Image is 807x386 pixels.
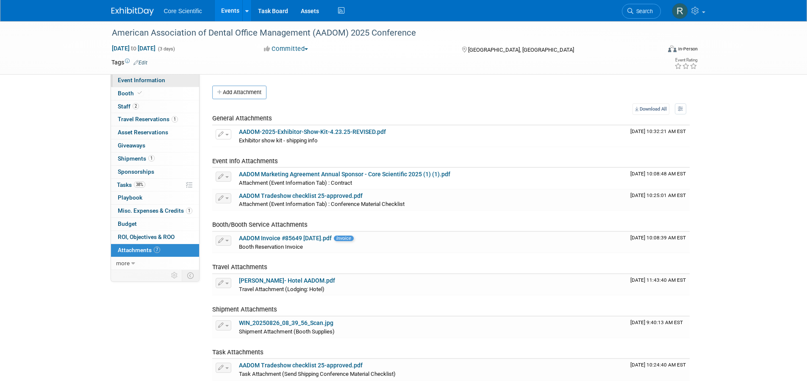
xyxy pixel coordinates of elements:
span: Travel Reservations [118,116,178,122]
span: 7 [154,247,160,253]
a: Sponsorships [111,166,199,178]
a: Playbook [111,192,199,204]
span: Upload Timestamp [630,192,686,198]
span: Task Attachments [212,348,263,356]
span: Attachment (Event Information Tab) : Conference Material Checklist [239,201,405,207]
span: Shipment Attachments [212,305,277,313]
a: ROI, Objectives & ROO [111,231,199,244]
td: Toggle Event Tabs [182,270,199,281]
i: Booth reservation complete [138,91,142,95]
a: Attachments7 [111,244,199,257]
a: Search [622,4,661,19]
a: AADOM Tradeshow checklist 25-approved.pdf [239,192,363,199]
span: 1 [148,155,155,161]
div: Event Format [611,44,698,57]
button: Add Attachment [212,86,266,99]
span: Shipments [118,155,155,162]
a: Misc. Expenses & Credits1 [111,205,199,217]
span: Giveaways [118,142,145,149]
a: Travel Reservations1 [111,113,199,126]
span: [GEOGRAPHIC_DATA], [GEOGRAPHIC_DATA] [468,47,574,53]
span: Upload Timestamp [630,319,683,325]
span: 38% [134,181,145,188]
td: Upload Timestamp [627,125,690,147]
span: Playbook [118,194,142,201]
span: 1 [186,208,192,214]
a: WIN_20250826_08_39_56_Scan.jpg [239,319,333,326]
span: Travel Attachments [212,263,267,271]
span: Upload Timestamp [630,128,686,134]
span: Sponsorships [118,168,154,175]
button: Committed [261,44,311,53]
a: Asset Reservations [111,126,199,139]
a: Download All [632,103,669,115]
span: Booth Reservation Invoice [239,244,303,250]
span: Upload Timestamp [630,171,686,177]
span: Upload Timestamp [630,235,686,241]
span: 1 [172,116,178,122]
td: Personalize Event Tab Strip [167,270,182,281]
td: Upload Timestamp [627,189,690,211]
a: Staff2 [111,100,199,113]
div: American Association of Dental Office Management (AADOM) 2025 Conference [109,25,648,41]
span: Event Information [118,77,165,83]
td: Upload Timestamp [627,317,690,338]
span: Budget [118,220,137,227]
img: Rachel Wolff [672,3,688,19]
span: ROI, Objectives & ROO [118,233,175,240]
span: Upload Timestamp [630,362,686,368]
a: Edit [133,60,147,66]
td: Tags [111,58,147,67]
span: Exhibitor show kit - shipping info [239,137,318,144]
span: Attachment (Event Information Tab) : Contract [239,180,352,186]
a: Giveaways [111,139,199,152]
a: AADOM-2025-Exhibitor-Show-Kit-4.23.25-REVISED.pdf [239,128,386,135]
span: 2 [133,103,139,109]
a: Event Information [111,74,199,87]
span: [DATE] [DATE] [111,44,156,52]
img: Format-Inperson.png [668,45,677,52]
div: In-Person [678,46,698,52]
span: Attachments [118,247,160,253]
span: Task Attachment (Send Shipping Conference Material Checklist) [239,371,396,377]
div: Event Rating [674,58,697,62]
a: AADOM Invoice #85649 [DATE].pdf [239,235,332,242]
span: (3 days) [157,46,175,52]
a: more [111,257,199,270]
td: Upload Timestamp [627,274,690,295]
td: Upload Timestamp [627,168,690,189]
img: ExhibitDay [111,7,154,16]
a: Tasks38% [111,179,199,192]
span: more [116,260,130,267]
span: Tasks [117,181,145,188]
a: [PERSON_NAME]- Hotel AADOM.pdf [239,277,335,284]
span: Search [633,8,653,14]
span: Invoice [334,236,354,241]
span: to [130,45,138,52]
span: Booth [118,90,144,97]
span: Core Scientific [164,8,202,14]
span: Misc. Expenses & Credits [118,207,192,214]
span: Travel Attachment (Lodging: Hotel) [239,286,324,292]
a: AADOM Marketing Agreement Annual Sponsor - Core Scientific 2025 (1) (1).pdf [239,171,450,178]
a: Shipments1 [111,153,199,165]
td: Upload Timestamp [627,232,690,253]
span: Shipment Attachment (Booth Supplies) [239,328,335,335]
a: Booth [111,87,199,100]
td: Upload Timestamp [627,359,690,380]
a: Budget [111,218,199,230]
span: Asset Reservations [118,129,168,136]
a: AADOM Tradeshow checklist 25-approved.pdf [239,362,363,369]
span: General Attachments [212,114,272,122]
span: Upload Timestamp [630,277,686,283]
span: Booth/Booth Service Attachments [212,221,308,228]
span: Staff [118,103,139,110]
span: Event Info Attachments [212,157,278,165]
